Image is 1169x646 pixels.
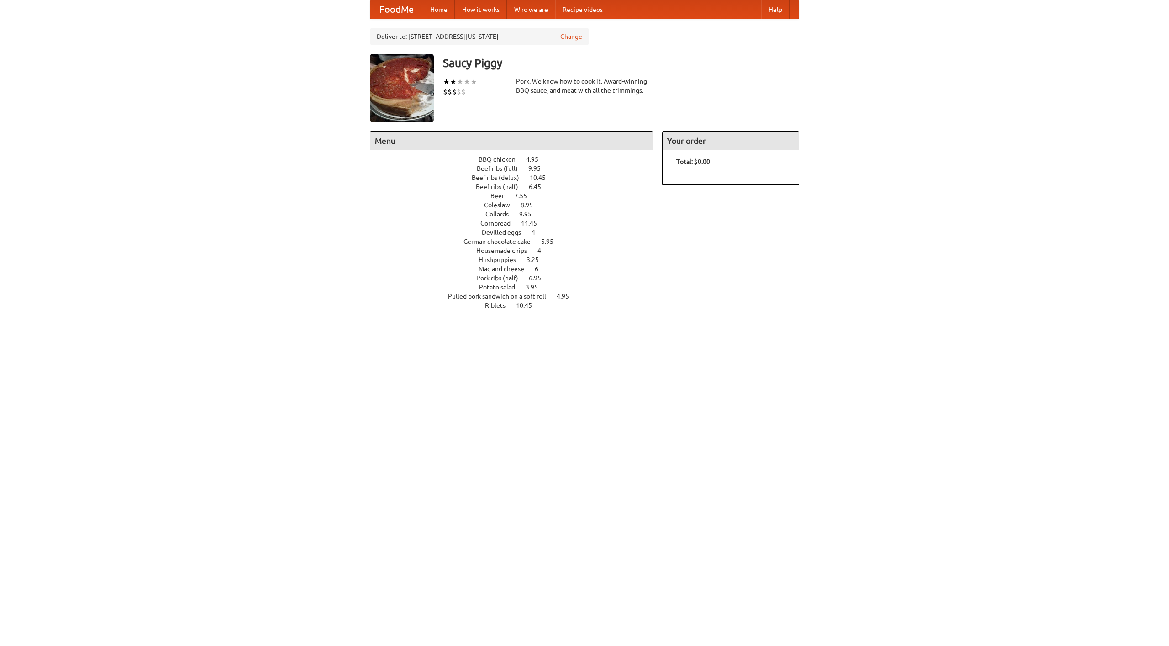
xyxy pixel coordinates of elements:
a: Who we are [507,0,555,19]
li: $ [443,87,448,97]
span: 4.95 [526,156,548,163]
span: Devilled eggs [482,229,530,236]
span: 6.95 [529,274,550,282]
span: 11.45 [521,220,546,227]
span: Coleslaw [484,201,519,209]
a: Mac and cheese 6 [479,265,555,273]
span: 8.95 [521,201,542,209]
div: Deliver to: [STREET_ADDRESS][US_STATE] [370,28,589,45]
span: Collards [485,210,518,218]
span: 9.95 [528,165,550,172]
span: 9.95 [519,210,541,218]
span: Beef ribs (full) [477,165,527,172]
li: $ [461,87,466,97]
span: Housemade chips [476,247,536,254]
a: Change [560,32,582,41]
span: Beef ribs (delux) [472,174,528,181]
a: Recipe videos [555,0,610,19]
span: 3.95 [526,284,547,291]
span: Cornbread [480,220,520,227]
a: Hushpuppies 3.25 [479,256,556,263]
span: Beer [490,192,513,200]
a: Devilled eggs 4 [482,229,552,236]
span: 4 [537,247,550,254]
img: angular.jpg [370,54,434,122]
span: 6 [535,265,548,273]
li: ★ [457,77,463,87]
li: ★ [450,77,457,87]
span: Mac and cheese [479,265,533,273]
h3: Saucy Piggy [443,54,799,72]
h4: Menu [370,132,653,150]
a: Beef ribs (full) 9.95 [477,165,558,172]
h4: Your order [663,132,799,150]
a: Beef ribs (half) 6.45 [476,183,558,190]
a: Coleslaw 8.95 [484,201,550,209]
a: Riblets 10.45 [485,302,549,309]
a: Housemade chips 4 [476,247,558,254]
li: ★ [463,77,470,87]
a: Potato salad 3.95 [479,284,555,291]
span: Potato salad [479,284,524,291]
a: FoodMe [370,0,423,19]
span: Pork ribs (half) [476,274,527,282]
a: Home [423,0,455,19]
li: $ [448,87,452,97]
span: 3.25 [527,256,548,263]
a: Collards 9.95 [485,210,548,218]
span: Pulled pork sandwich on a soft roll [448,293,555,300]
span: 4.95 [557,293,578,300]
a: How it works [455,0,507,19]
div: Pork. We know how to cook it. Award-winning BBQ sauce, and meat with all the trimmings. [516,77,653,95]
li: $ [457,87,461,97]
li: ★ [470,77,477,87]
span: BBQ chicken [479,156,525,163]
span: 10.45 [516,302,541,309]
span: 5.95 [541,238,563,245]
a: Help [761,0,790,19]
a: BBQ chicken 4.95 [479,156,555,163]
span: Riblets [485,302,515,309]
a: Pork ribs (half) 6.95 [476,274,558,282]
a: Pulled pork sandwich on a soft roll 4.95 [448,293,586,300]
span: 7.55 [515,192,536,200]
span: Hushpuppies [479,256,525,263]
b: Total: $0.00 [676,158,710,165]
li: $ [452,87,457,97]
span: 10.45 [530,174,555,181]
a: German chocolate cake 5.95 [463,238,570,245]
span: German chocolate cake [463,238,540,245]
li: ★ [443,77,450,87]
span: 4 [532,229,544,236]
span: Beef ribs (half) [476,183,527,190]
span: 6.45 [529,183,550,190]
a: Cornbread 11.45 [480,220,554,227]
a: Beef ribs (delux) 10.45 [472,174,563,181]
a: Beer 7.55 [490,192,544,200]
